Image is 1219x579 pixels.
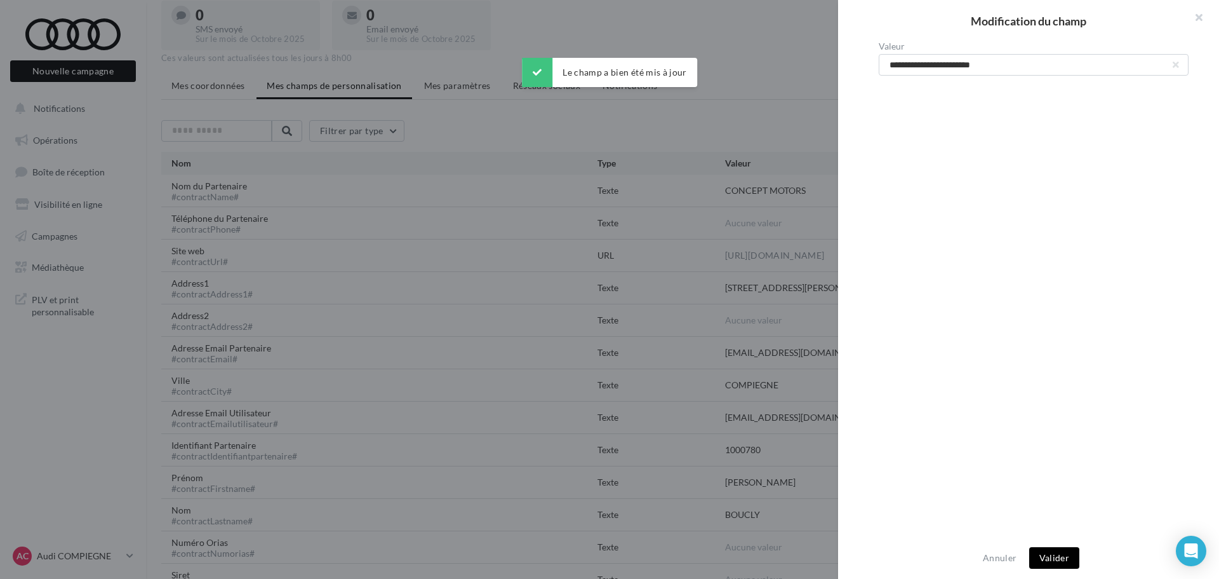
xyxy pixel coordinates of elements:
[522,58,697,87] div: Le champ a bien été mis à jour
[978,550,1022,566] button: Annuler
[879,42,1189,51] label: Valeur
[1176,536,1206,566] div: Open Intercom Messenger
[858,15,1199,27] h2: Modification du champ
[1029,547,1079,569] button: Valider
